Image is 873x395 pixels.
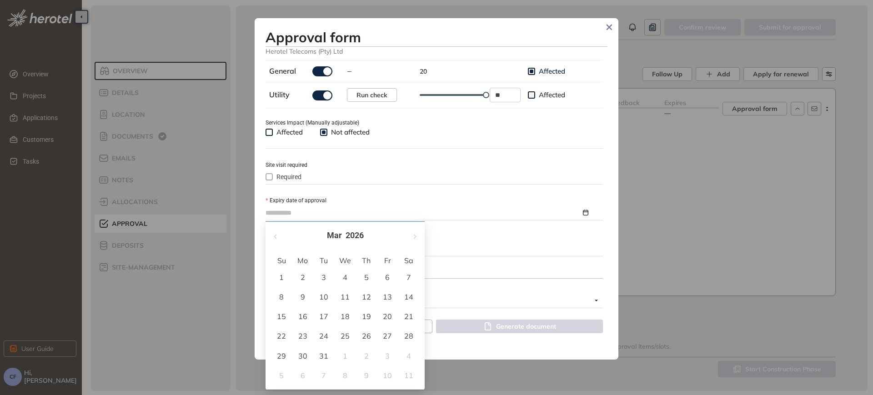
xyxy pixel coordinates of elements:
div: 8 [340,370,351,381]
div: 21 [403,311,414,322]
td: 2026-03-31 [313,346,335,366]
div: 6 [297,370,308,381]
div: 24 [318,330,329,341]
span: Run check [356,90,387,100]
div: 25 [340,330,351,341]
td: 2026-03-04 [335,268,356,287]
th: Fr [377,253,398,268]
div: 17 [318,311,329,322]
td: 2026-03-12 [356,287,377,307]
td: 2026-03-25 [335,326,356,346]
td: 2026-03-30 [292,346,314,366]
div: 4 [403,350,414,361]
td: 2026-03-07 [398,268,419,287]
div: 5 [361,272,372,283]
div: 28 [403,330,414,341]
label: Site visit required [266,161,307,170]
td: 2026-03-28 [398,326,419,346]
div: 2 [297,272,308,283]
div: 10 [382,370,393,381]
span: 20 [420,67,427,75]
div: 14 [403,291,414,302]
div: 5 [276,370,287,381]
td: 2026-03-13 [377,287,398,307]
td: 2026-03-08 [271,287,292,307]
td: 2026-04-07 [313,366,335,385]
div: 1 [340,350,351,361]
td: 2026-04-02 [356,346,377,366]
span: Herotel Telecoms (Pty) Ltd [266,47,607,55]
td: 2026-03-15 [271,307,292,326]
div: 29 [276,350,287,361]
td: 2026-03-03 [313,268,335,287]
td: 2026-04-11 [398,366,419,385]
td: 2026-03-23 [292,326,314,346]
td: 2026-03-14 [398,287,419,307]
span: Affected [535,90,569,100]
td: 2026-03-27 [377,326,398,346]
label: Services Impact (Manually adjustable) [266,119,359,127]
span: General [269,66,296,75]
td: 2026-03-02 [292,268,314,287]
button: Close [602,20,616,34]
td: 2026-03-01 [271,268,292,287]
td: 2026-04-06 [292,366,314,385]
td: 2026-04-05 [271,366,292,385]
td: 2026-04-09 [356,366,377,385]
span: Not affected [327,128,373,137]
div: 23 [297,330,308,341]
td: 2026-03-16 [292,307,314,326]
td: 2026-03-10 [313,287,335,307]
div: 3 [382,350,393,361]
td: 2026-03-18 [335,307,356,326]
th: Tu [313,253,335,268]
div: 18 [340,311,351,322]
td: 2026-04-08 [335,366,356,385]
div: 30 [297,350,308,361]
div: 12 [361,291,372,302]
th: We [335,253,356,268]
td: 2026-03-06 [377,268,398,287]
div: 9 [361,370,372,381]
td: 2026-04-10 [377,366,398,385]
div: 31 [318,350,329,361]
td: 2026-04-04 [398,346,419,366]
div: 27 [382,330,393,341]
td: — [343,60,416,82]
div: 11 [403,370,414,381]
input: Expiry date of approval [266,208,581,218]
div: 7 [318,370,329,381]
div: 4 [340,272,351,283]
button: Run check [347,88,397,102]
th: Sa [398,253,419,268]
div: 22 [276,330,287,341]
td: 2026-03-22 [271,326,292,346]
div: 15 [276,311,287,322]
th: Th [356,253,377,268]
div: 10 [318,291,329,302]
td: 2026-03-17 [313,307,335,326]
span: Affected [273,128,306,137]
span: Required [273,172,305,182]
td: 2026-03-09 [292,287,314,307]
h3: Approval form [266,29,607,45]
div: 2 [361,350,372,361]
div: 26 [361,330,372,341]
div: 6 [382,272,393,283]
div: 9 [297,291,308,302]
td: 2026-03-19 [356,307,377,326]
div: 13 [382,291,393,302]
textarea: Description [266,241,603,256]
div: 11 [340,291,351,302]
td: 2026-03-24 [313,326,335,346]
div: 7 [403,272,414,283]
th: Su [271,253,292,268]
span: Final approval [266,293,598,308]
td: 2026-04-03 [377,346,398,366]
td: 2026-03-20 [377,307,398,326]
div: 3 [318,272,329,283]
td: 2026-03-29 [271,346,292,366]
span: Affected [535,67,569,76]
div: 1 [276,272,287,283]
label: Expiry date of approval [266,196,326,205]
